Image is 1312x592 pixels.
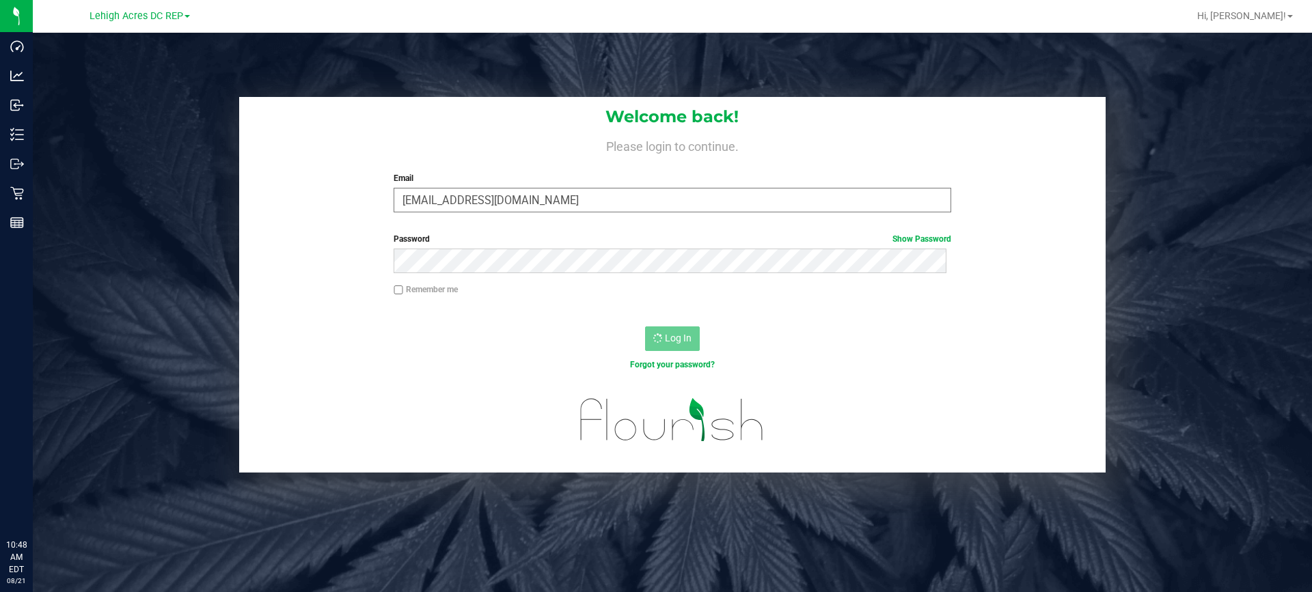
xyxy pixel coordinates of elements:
inline-svg: Reports [10,216,24,229]
a: Forgot your password? [630,360,715,369]
inline-svg: Dashboard [10,40,24,53]
p: 10:48 AM EDT [6,539,27,576]
a: Show Password [892,234,951,244]
inline-svg: Inventory [10,128,24,141]
h4: Please login to continue. [239,137,1106,153]
input: Remember me [394,285,403,295]
inline-svg: Inbound [10,98,24,112]
iframe: Resource center [14,483,55,524]
span: Hi, [PERSON_NAME]! [1197,10,1286,21]
span: Lehigh Acres DC REP [90,10,183,22]
label: Email [394,172,951,184]
inline-svg: Analytics [10,69,24,83]
inline-svg: Outbound [10,157,24,171]
img: flourish_logo.svg [564,385,780,455]
inline-svg: Retail [10,186,24,200]
span: Log In [665,333,692,343]
label: Remember me [394,283,458,296]
h1: Welcome back! [239,108,1106,126]
span: Password [394,234,430,244]
p: 08/21 [6,576,27,586]
button: Log In [645,326,700,351]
